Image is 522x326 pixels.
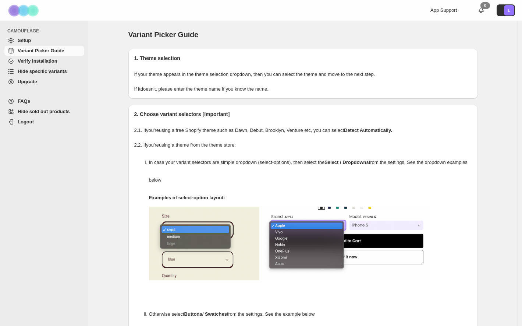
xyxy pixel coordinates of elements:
[18,48,64,53] span: Variant Picker Guide
[18,109,70,114] span: Hide sold out products
[18,38,31,43] span: Setup
[128,31,199,39] span: Variant Picker Guide
[134,71,472,78] p: If your theme appears in the theme selection dropdown, then you can select the theme and move to ...
[18,119,34,125] span: Logout
[134,127,472,134] p: 2.1. If you're using a free Shopify theme such as Dawn, Debut, Brooklyn, Venture etc, you can select
[430,7,457,13] span: App Support
[4,96,84,106] a: FAQs
[18,98,30,104] span: FAQs
[4,106,84,117] a: Hide sold out products
[134,111,472,118] h2: 2. Choose variant selectors [Important]
[263,207,429,280] img: camouflage-select-options-2
[184,311,227,317] strong: Buttons/ Swatches
[149,305,472,323] p: Otherwise select from the settings. See the example below
[504,5,514,15] span: Avatar with initials L
[18,79,37,84] span: Upgrade
[149,154,472,189] p: In case your variant selectors are simple dropdown (select-options), then select the from the set...
[149,195,225,200] strong: Examples of select-option layout:
[324,160,369,165] strong: Select / Dropdowns
[18,69,67,74] span: Hide specific variants
[497,4,515,16] button: Avatar with initials L
[7,28,85,34] span: CAMOUFLAGE
[508,8,510,13] text: L
[480,2,490,9] div: 0
[344,127,392,133] strong: Detect Automatically.
[477,7,485,14] a: 0
[149,207,259,280] img: camouflage-select-options
[134,55,472,62] h2: 1. Theme selection
[6,0,43,21] img: Camouflage
[4,35,84,46] a: Setup
[134,141,472,149] p: 2.2. If you're using a theme from the theme store:
[4,77,84,87] a: Upgrade
[18,58,57,64] span: Verify Installation
[134,85,472,93] p: If it doesn't , please enter the theme name if you know the name.
[4,56,84,66] a: Verify Installation
[4,66,84,77] a: Hide specific variants
[4,117,84,127] a: Logout
[4,46,84,56] a: Variant Picker Guide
